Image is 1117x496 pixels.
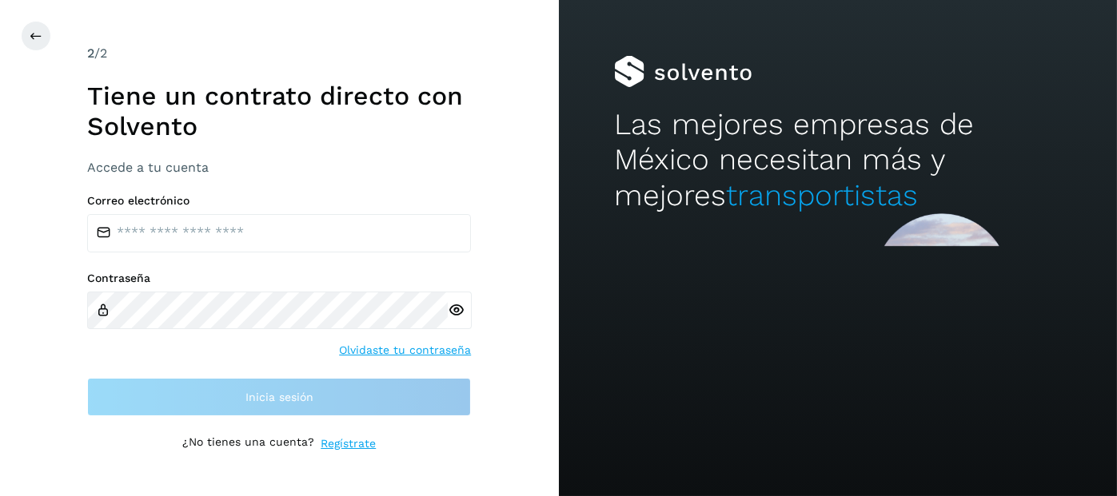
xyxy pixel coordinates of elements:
label: Contraseña [87,272,471,285]
h3: Accede a tu cuenta [87,160,471,175]
span: 2 [87,46,94,61]
label: Correo electrónico [87,194,471,208]
h1: Tiene un contrato directo con Solvento [87,81,471,142]
span: Inicia sesión [245,391,313,403]
p: ¿No tienes una cuenta? [182,435,314,452]
button: Inicia sesión [87,378,471,416]
div: /2 [87,44,471,63]
a: Olvidaste tu contraseña [339,342,471,359]
h2: Las mejores empresas de México necesitan más y mejores [614,107,1061,213]
span: transportistas [726,178,918,212]
a: Regístrate [321,435,376,452]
